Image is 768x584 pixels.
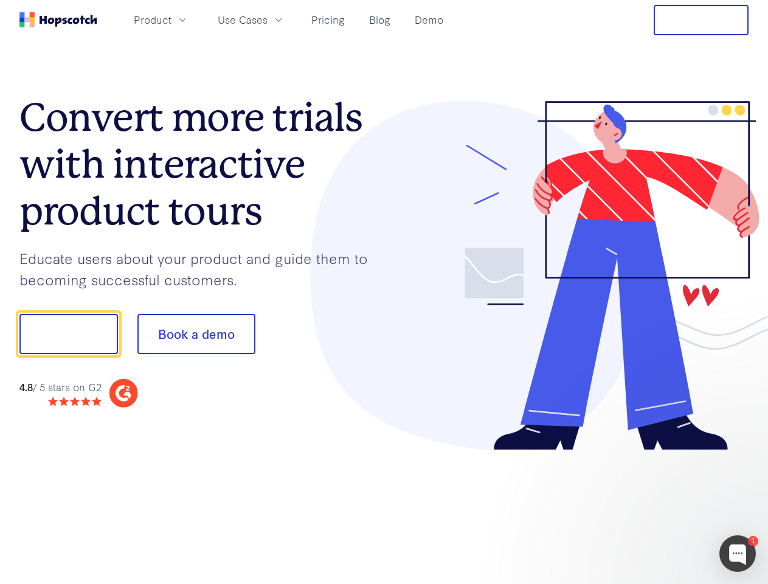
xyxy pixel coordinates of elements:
button: Product [126,10,196,30]
button: Free Trial [654,5,749,35]
button: Show me! [19,314,118,354]
div: / 5 stars on G2 [19,380,102,395]
h1: Convert more trials with interactive product tours [19,94,384,234]
span: Use Cases [218,12,268,27]
button: Use Cases [210,10,292,30]
a: Home [19,12,97,27]
a: Blog [364,10,395,30]
a: Pricing [306,10,350,30]
button: Book a demo [137,314,255,354]
a: Demo [410,10,448,30]
p: Educate users about your product and guide them to becoming successful customers. [19,248,384,290]
div: 1 [748,536,758,546]
span: Product [134,12,171,27]
strong: 4.8 [19,380,33,394]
